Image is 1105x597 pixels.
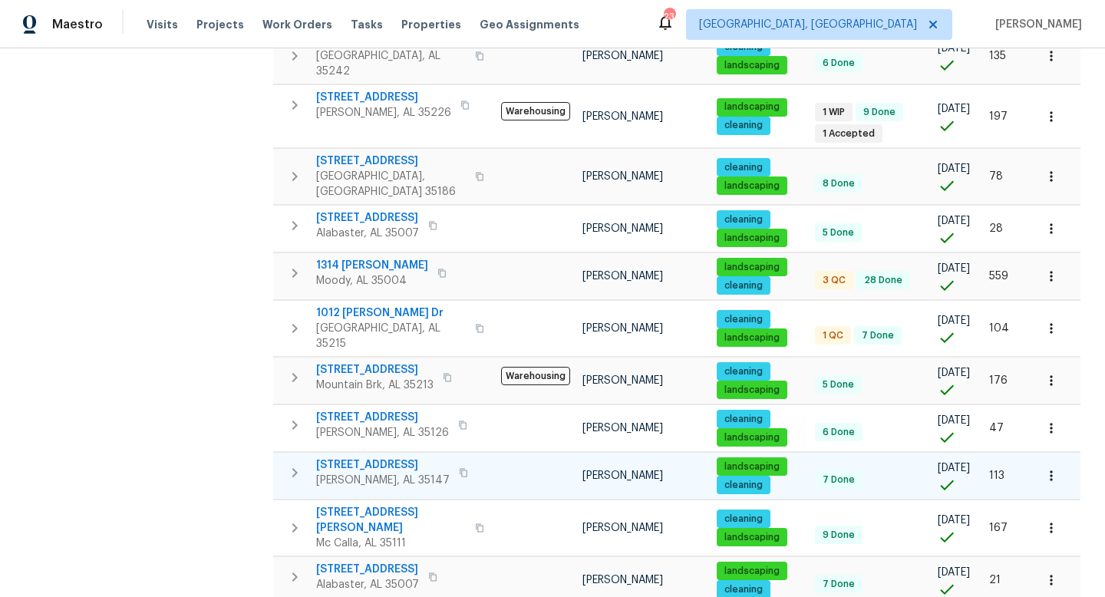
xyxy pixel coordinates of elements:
span: 7 Done [856,329,900,342]
span: 1314 [PERSON_NAME] [316,258,428,273]
span: landscaping [718,101,786,114]
span: Geo Assignments [480,17,579,32]
span: 135 [989,51,1006,61]
span: [PERSON_NAME] [989,17,1082,32]
span: 176 [989,375,1008,386]
span: cleaning [718,479,769,492]
span: Alabaster, AL 35007 [316,577,419,592]
span: 7 Done [816,473,861,487]
span: [STREET_ADDRESS] [316,362,434,378]
span: 1012 [PERSON_NAME] Dr [316,305,466,321]
span: [DATE] [938,263,970,274]
span: 6 Done [816,426,861,439]
span: 1 Accepted [816,127,881,140]
span: [PERSON_NAME] [582,51,663,61]
span: [STREET_ADDRESS] [316,410,449,425]
span: [STREET_ADDRESS] [316,562,419,577]
span: [PERSON_NAME] [582,271,663,282]
span: [DATE] [938,315,970,326]
span: 167 [989,523,1008,533]
span: 9 Done [857,106,902,119]
span: 47 [989,423,1004,434]
span: Alabaster, AL 35007 [316,226,419,241]
span: cleaning [718,513,769,526]
span: [GEOGRAPHIC_DATA], AL 35242 [316,48,466,79]
span: Visits [147,17,178,32]
span: [STREET_ADDRESS] [316,210,419,226]
span: Properties [401,17,461,32]
span: [STREET_ADDRESS] [316,457,450,473]
span: Warehousing [501,102,570,120]
span: [DATE] [938,43,970,54]
span: landscaping [718,180,786,193]
span: cleaning [718,279,769,292]
span: [DATE] [938,463,970,473]
span: [PERSON_NAME] [582,423,663,434]
span: 9 Done [816,529,861,542]
span: cleaning [718,313,769,326]
span: cleaning [718,213,769,226]
span: Mc Calla, AL 35111 [316,536,466,551]
span: Moody, AL 35004 [316,273,428,289]
span: [DATE] [938,163,970,174]
span: landscaping [718,531,786,544]
span: landscaping [718,565,786,578]
span: 197 [989,111,1008,122]
span: Warehousing [501,367,570,385]
span: landscaping [718,460,786,473]
span: cleaning [718,365,769,378]
span: 1 QC [816,329,849,342]
div: 23 [664,9,675,25]
span: Projects [196,17,244,32]
span: landscaping [718,232,786,245]
span: 6 Done [816,57,861,70]
span: [PERSON_NAME] [582,523,663,533]
span: landscaping [718,431,786,444]
span: landscaping [718,384,786,397]
span: [DATE] [938,515,970,526]
span: 78 [989,171,1003,182]
span: [PERSON_NAME] [582,575,663,585]
span: [GEOGRAPHIC_DATA], [GEOGRAPHIC_DATA] 35186 [316,169,466,200]
span: Maestro [52,17,103,32]
span: [STREET_ADDRESS][PERSON_NAME] [316,505,466,536]
span: [DATE] [938,415,970,426]
span: [DATE] [938,567,970,578]
span: [GEOGRAPHIC_DATA], [GEOGRAPHIC_DATA] [699,17,917,32]
span: [DATE] [938,368,970,378]
span: landscaping [718,59,786,72]
span: 21 [989,575,1001,585]
span: [DATE] [938,216,970,226]
span: [PERSON_NAME] [582,171,663,182]
span: 8 Done [816,177,861,190]
span: cleaning [718,413,769,426]
span: [DATE] [938,104,970,114]
span: 28 [989,223,1003,234]
span: 113 [989,470,1004,481]
span: Work Orders [262,17,332,32]
span: cleaning [718,161,769,174]
span: landscaping [718,331,786,345]
span: 104 [989,323,1009,334]
span: cleaning [718,583,769,596]
span: 5 Done [816,378,860,391]
span: 7 Done [816,578,861,591]
span: [PERSON_NAME], AL 35147 [316,473,450,488]
span: [PERSON_NAME], AL 35226 [316,105,451,120]
span: landscaping [718,261,786,274]
span: [GEOGRAPHIC_DATA], AL 35215 [316,321,466,351]
span: [PERSON_NAME] [582,111,663,122]
span: Mountain Brk, AL 35213 [316,378,434,393]
span: [STREET_ADDRESS] [316,90,451,105]
span: 5 Done [816,226,860,239]
span: cleaning [718,119,769,132]
span: [PERSON_NAME] [582,470,663,481]
span: [STREET_ADDRESS] [316,153,466,169]
span: [PERSON_NAME] [582,223,663,234]
span: [PERSON_NAME], AL 35126 [316,425,449,440]
span: 559 [989,271,1008,282]
span: Tasks [351,19,383,30]
span: 3 QC [816,274,852,287]
span: 28 Done [858,274,909,287]
span: [PERSON_NAME] [582,375,663,386]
